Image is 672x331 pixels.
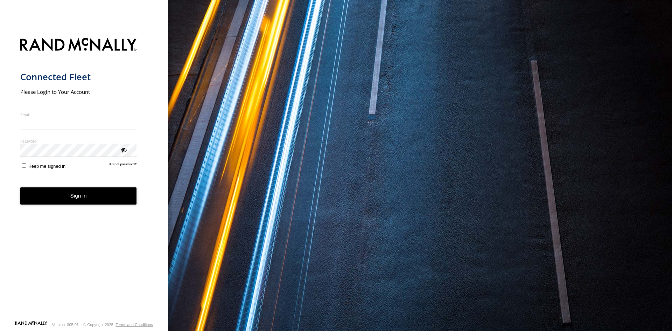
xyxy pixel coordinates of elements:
a: Forgot password? [110,162,137,169]
h1: Connected Fleet [20,71,137,83]
div: ViewPassword [120,146,127,153]
button: Sign in [20,187,137,205]
span: Keep me signed in [28,164,65,169]
img: Rand McNally [20,36,137,54]
div: Version: 305.01 [52,323,79,327]
h2: Please Login to Your Account [20,88,137,95]
label: Email [20,112,137,117]
form: main [20,34,148,320]
label: Password [20,138,137,144]
a: Terms and Conditions [116,323,153,327]
a: Visit our Website [15,321,47,328]
div: © Copyright 2025 - [83,323,153,327]
input: Keep me signed in [22,163,26,168]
